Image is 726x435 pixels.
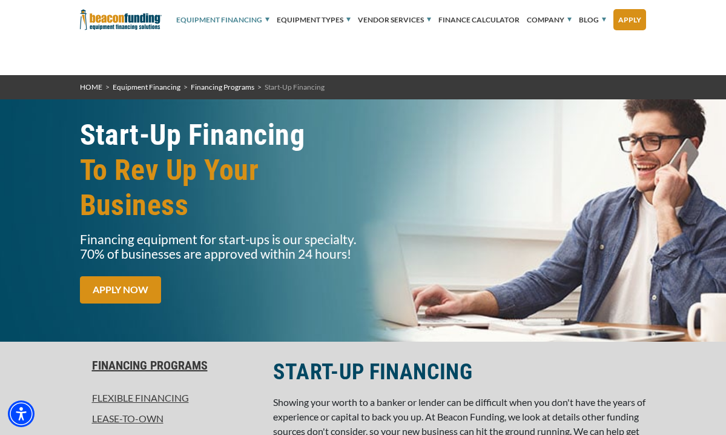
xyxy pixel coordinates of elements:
[191,82,254,91] a: Financing Programs
[527,2,572,38] a: Company
[358,2,431,38] a: Vendor Services
[80,276,161,304] a: APPLY NOW
[113,82,180,91] a: Equipment Financing
[273,358,646,386] h2: START-UP FINANCING
[579,2,606,38] a: Blog
[80,153,356,223] span: To Rev Up Your Business
[438,2,520,38] a: Finance Calculator
[80,411,259,426] a: Lease-To-Own
[80,391,259,405] a: Flexible Financing
[265,82,325,91] span: Start-Up Financing
[80,232,356,261] p: Financing equipment for start-ups is our specialty. 70% of businesses are approved within 24 hours!
[277,2,351,38] a: Equipment Types
[80,118,356,223] h1: Start-Up Financing
[613,9,646,30] a: Apply
[80,358,259,373] a: Financing Programs
[80,82,102,91] a: HOME
[8,400,35,427] div: Accessibility Menu
[176,2,269,38] a: Equipment Financing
